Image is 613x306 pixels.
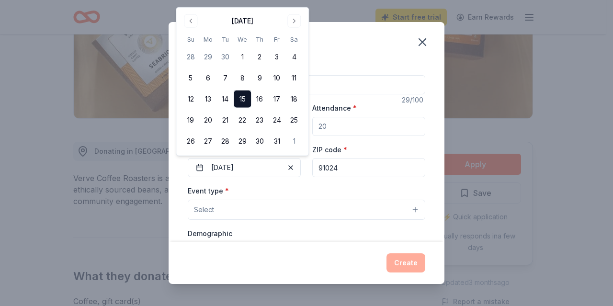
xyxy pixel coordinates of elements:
[216,133,234,150] button: 28
[268,69,285,87] button: 10
[199,48,216,66] button: 29
[182,112,199,129] button: 19
[182,133,199,150] button: 26
[285,91,303,108] button: 18
[188,158,301,177] button: [DATE]
[251,91,268,108] button: 16
[199,112,216,129] button: 20
[188,229,232,238] label: Demographic
[199,133,216,150] button: 27
[268,34,285,45] th: Friday
[312,117,425,136] input: 20
[234,69,251,87] button: 8
[199,34,216,45] th: Monday
[182,34,199,45] th: Sunday
[234,112,251,129] button: 22
[182,69,199,87] button: 5
[402,94,425,106] div: 29 /100
[268,133,285,150] button: 31
[251,48,268,66] button: 2
[251,34,268,45] th: Thursday
[199,91,216,108] button: 13
[251,112,268,129] button: 23
[268,48,285,66] button: 3
[285,69,303,87] button: 11
[199,69,216,87] button: 6
[216,112,234,129] button: 21
[234,91,251,108] button: 15
[232,15,253,27] div: [DATE]
[251,69,268,87] button: 9
[312,145,347,155] label: ZIP code
[184,14,197,28] button: Go to previous month
[234,48,251,66] button: 1
[312,103,357,113] label: Attendance
[234,34,251,45] th: Wednesday
[216,91,234,108] button: 14
[312,158,425,177] input: 12345 (U.S. only)
[268,91,285,108] button: 17
[188,186,229,196] label: Event type
[216,34,234,45] th: Tuesday
[285,34,303,45] th: Saturday
[285,133,303,150] button: 1
[285,112,303,129] button: 25
[182,48,199,66] button: 28
[216,48,234,66] button: 30
[268,112,285,129] button: 24
[194,204,214,215] span: Select
[182,91,199,108] button: 12
[287,14,301,28] button: Go to next month
[285,48,303,66] button: 4
[216,69,234,87] button: 7
[188,200,425,220] button: Select
[251,133,268,150] button: 30
[234,133,251,150] button: 29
